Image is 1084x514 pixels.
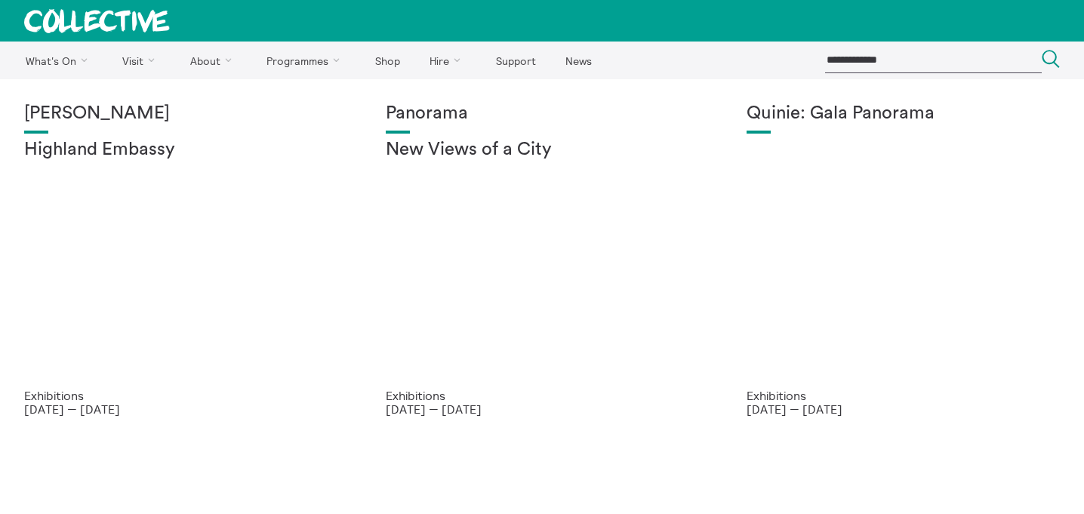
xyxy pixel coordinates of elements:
a: Visit [109,42,174,79]
h1: Panorama [386,103,699,125]
a: Shop [362,42,413,79]
p: Exhibitions [24,389,337,402]
a: News [552,42,605,79]
h1: Quinie: Gala Panorama [747,103,1060,125]
a: Hire [417,42,480,79]
a: What's On [12,42,106,79]
p: Exhibitions [386,389,699,402]
h2: New Views of a City [386,140,699,161]
a: About [177,42,251,79]
p: [DATE] — [DATE] [24,402,337,416]
a: Support [482,42,549,79]
a: Collective Panorama June 2025 small file 8 Panorama New Views of a City Exhibitions [DATE] — [DATE] [362,79,723,441]
p: [DATE] — [DATE] [747,402,1060,416]
a: Programmes [254,42,359,79]
h2: Highland Embassy [24,140,337,161]
h1: [PERSON_NAME] [24,103,337,125]
p: Exhibitions [747,389,1060,402]
p: [DATE] — [DATE] [386,402,699,416]
a: Josie Vallely Quinie: Gala Panorama Exhibitions [DATE] — [DATE] [722,79,1084,441]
